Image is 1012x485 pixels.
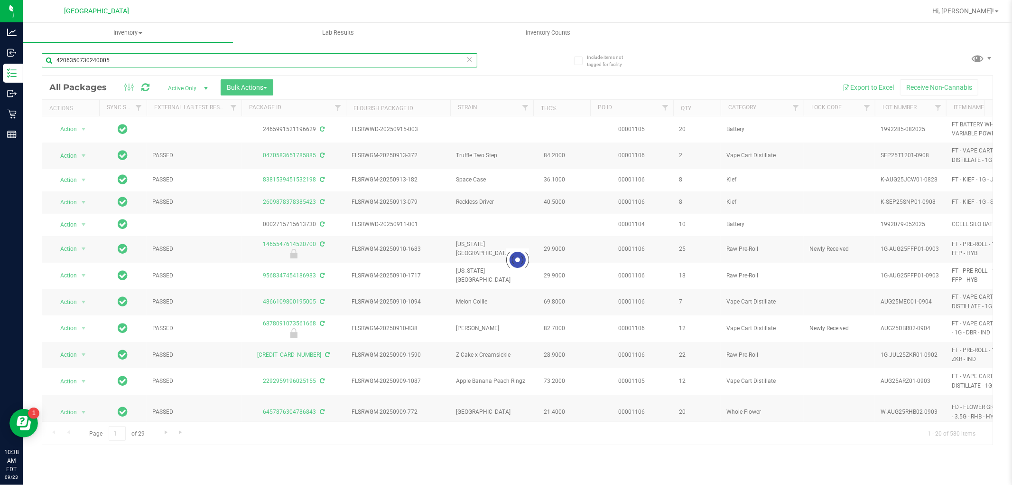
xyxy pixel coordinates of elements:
p: 10:38 AM EDT [4,448,19,474]
span: Include items not tagged for facility [587,54,634,68]
inline-svg: Inventory [7,68,17,78]
a: Inventory Counts [443,23,653,43]
span: [GEOGRAPHIC_DATA] [65,7,130,15]
iframe: Resource center [9,409,38,437]
a: Inventory [23,23,233,43]
span: Lab Results [309,29,367,37]
input: Search Package ID, Item Name, SKU, Lot or Part Number... [42,53,477,67]
inline-svg: Retail [7,109,17,119]
inline-svg: Outbound [7,89,17,98]
span: Inventory Counts [513,29,584,37]
inline-svg: Analytics [7,28,17,37]
a: Lab Results [233,23,443,43]
span: Clear [466,53,473,66]
span: Hi, [PERSON_NAME]! [932,7,994,15]
span: Inventory [23,29,233,37]
inline-svg: Reports [7,130,17,139]
p: 09/23 [4,474,19,481]
inline-svg: Inbound [7,48,17,57]
iframe: Resource center unread badge [28,408,39,419]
